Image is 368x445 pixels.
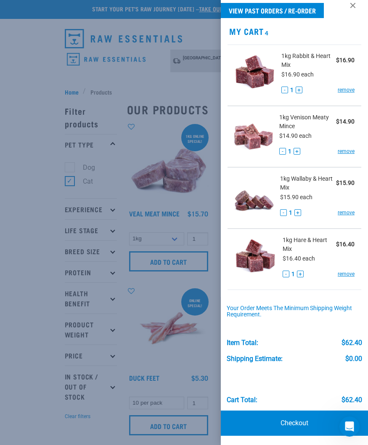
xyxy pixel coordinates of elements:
span: 1 [291,270,295,279]
span: 1kg Rabbit & Heart Mix [281,52,336,69]
img: Hare & Heart Mix [234,236,276,279]
img: Rabbit & Heart Mix [234,52,275,95]
div: Send us a message [8,142,160,165]
strong: $15.90 [336,179,355,186]
div: Your order meets the minimum shipping weight requirement. [227,305,363,319]
button: - [279,148,286,155]
div: Shipping Estimate: [227,355,283,363]
img: Venison Meaty Mince [234,113,273,156]
span: 1 [289,208,292,217]
iframe: Intercom live chat [339,416,360,437]
span: 4 [264,31,269,34]
span: $16.90 each [281,71,314,78]
button: Messages [84,262,168,296]
span: 1kg Venison Meaty Mince [279,113,336,131]
p: Hello [EMAIL_ADDRESS][PERSON_NAME][DOMAIN_NAME] [17,60,151,117]
div: Cart total: [227,396,257,404]
button: + [294,148,300,155]
p: How can we help? [17,117,151,131]
strong: $14.90 [336,118,355,125]
span: 1 [288,147,291,156]
span: 1kg Wallaby & Heart Mix [280,174,336,192]
a: remove [338,209,355,216]
div: $0.00 [345,355,362,363]
a: View past orders / re-order [221,3,324,18]
span: $14.90 each [279,132,312,139]
div: $62.40 [342,339,362,347]
div: Item Total: [227,339,258,347]
button: - [281,87,288,93]
div: Send us a message [17,149,140,158]
button: + [297,271,304,277]
button: - [280,209,287,216]
span: Messages [112,283,141,289]
h2: My Cart [221,26,368,36]
a: remove [338,86,355,94]
strong: $16.40 [336,241,355,248]
button: + [294,209,301,216]
img: Wallaby & Heart Mix [234,174,274,218]
span: $15.90 each [280,194,312,200]
span: $16.40 each [283,255,315,262]
a: remove [338,147,355,155]
img: Profile image for Raw [114,13,131,30]
div: $62.40 [342,396,362,404]
span: 1 [290,86,294,95]
span: 1kg Hare & Heart Mix [283,236,336,253]
span: Home [32,283,51,289]
strong: $16.90 [336,57,355,63]
a: remove [338,270,355,278]
button: - [283,271,289,277]
div: Close [145,13,160,29]
a: Checkout [221,411,368,436]
img: logo [17,16,28,29]
button: + [296,87,302,93]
